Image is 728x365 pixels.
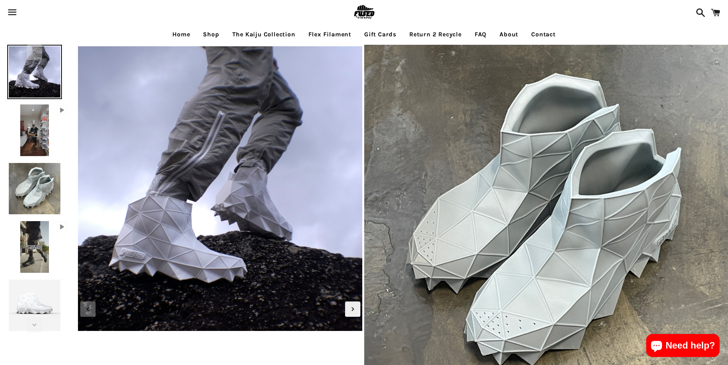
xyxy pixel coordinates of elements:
[358,25,402,44] a: Gift Cards
[80,301,96,317] div: Previous slide
[7,278,62,332] img: [3D printed Shoes] - lightweight custom 3dprinted shoes sneakers sandals fused footwear
[7,45,62,99] img: [3D printed Shoes] - lightweight custom 3dprinted shoes sneakers sandals fused footwear
[644,334,722,359] inbox-online-store-chat: Shopify online store chat
[494,25,524,44] a: About
[227,25,301,44] a: The Kaiju Collection
[197,25,225,44] a: Shop
[167,25,196,44] a: Home
[469,25,492,44] a: FAQ
[525,25,561,44] a: Contact
[345,301,360,317] div: Next slide
[7,161,62,216] img: [3D printed Shoes] - lightweight custom 3dprinted shoes sneakers sandals fused footwear
[303,25,357,44] a: Flex Filament
[404,25,467,44] a: Return 2 Recycle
